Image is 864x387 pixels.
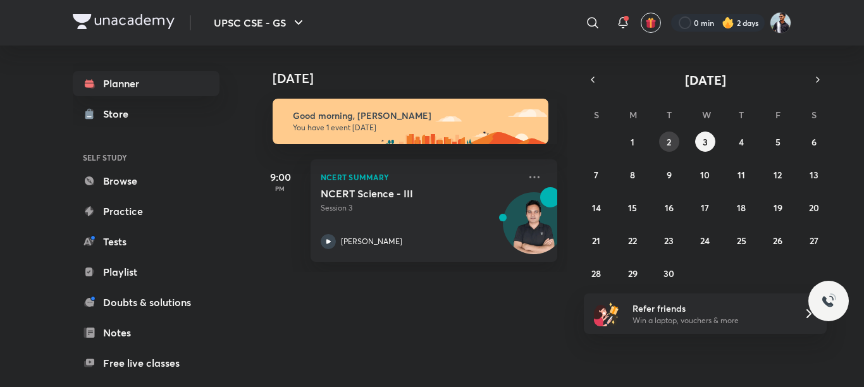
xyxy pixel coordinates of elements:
[628,235,637,247] abbr: September 22, 2025
[773,235,782,247] abbr: September 26, 2025
[737,202,746,214] abbr: September 18, 2025
[73,147,219,168] h6: SELF STUDY
[659,197,679,218] button: September 16, 2025
[273,71,570,86] h4: [DATE]
[775,136,781,148] abbr: September 5, 2025
[663,267,674,279] abbr: September 30, 2025
[701,202,709,214] abbr: September 17, 2025
[810,169,818,181] abbr: September 13, 2025
[73,350,219,376] a: Free live classes
[702,109,711,121] abbr: Wednesday
[641,13,661,33] button: avatar
[622,263,643,283] button: September 29, 2025
[629,109,637,121] abbr: Monday
[73,290,219,315] a: Doubts & solutions
[700,169,710,181] abbr: September 10, 2025
[622,230,643,250] button: September 22, 2025
[774,169,782,181] abbr: September 12, 2025
[628,267,638,279] abbr: September 29, 2025
[700,235,710,247] abbr: September 24, 2025
[273,99,548,144] img: morning
[731,230,751,250] button: September 25, 2025
[592,235,600,247] abbr: September 21, 2025
[770,12,791,34] img: Hitesh Kumar
[586,263,607,283] button: September 28, 2025
[206,10,314,35] button: UPSC CSE - GS
[633,315,788,326] p: Win a laptop, vouchers & more
[321,169,519,185] p: NCERT Summary
[73,14,175,29] img: Company Logo
[592,202,601,214] abbr: September 14, 2025
[73,320,219,345] a: Notes
[695,164,715,185] button: September 10, 2025
[804,164,824,185] button: September 13, 2025
[768,230,788,250] button: September 26, 2025
[739,136,744,148] abbr: September 4, 2025
[73,101,219,126] a: Store
[622,132,643,152] button: September 1, 2025
[73,14,175,32] a: Company Logo
[703,136,708,148] abbr: September 3, 2025
[667,109,672,121] abbr: Tuesday
[664,235,674,247] abbr: September 23, 2025
[594,109,599,121] abbr: Sunday
[731,197,751,218] button: September 18, 2025
[804,230,824,250] button: September 27, 2025
[659,164,679,185] button: September 9, 2025
[594,169,598,181] abbr: September 7, 2025
[586,164,607,185] button: September 7, 2025
[628,202,637,214] abbr: September 15, 2025
[631,136,634,148] abbr: September 1, 2025
[622,164,643,185] button: September 8, 2025
[775,109,781,121] abbr: Friday
[622,197,643,218] button: September 15, 2025
[73,199,219,224] a: Practice
[321,202,519,214] p: Session 3
[739,109,744,121] abbr: Thursday
[293,110,537,121] h6: Good morning, [PERSON_NAME]
[737,169,745,181] abbr: September 11, 2025
[602,71,809,89] button: [DATE]
[810,235,818,247] abbr: September 27, 2025
[586,230,607,250] button: September 21, 2025
[695,230,715,250] button: September 24, 2025
[103,106,136,121] div: Store
[341,236,402,247] p: [PERSON_NAME]
[685,71,726,89] span: [DATE]
[812,109,817,121] abbr: Saturday
[73,71,219,96] a: Planner
[586,197,607,218] button: September 14, 2025
[768,132,788,152] button: September 5, 2025
[768,197,788,218] button: September 19, 2025
[659,230,679,250] button: September 23, 2025
[630,169,635,181] abbr: September 8, 2025
[665,202,674,214] abbr: September 16, 2025
[645,17,657,28] img: avatar
[667,169,672,181] abbr: September 9, 2025
[804,132,824,152] button: September 6, 2025
[731,164,751,185] button: September 11, 2025
[809,202,819,214] abbr: September 20, 2025
[774,202,782,214] abbr: September 19, 2025
[812,136,817,148] abbr: September 6, 2025
[659,132,679,152] button: September 2, 2025
[73,259,219,285] a: Playlist
[737,235,746,247] abbr: September 25, 2025
[804,197,824,218] button: September 20, 2025
[255,169,305,185] h5: 9:00
[695,197,715,218] button: September 17, 2025
[321,187,478,200] h5: NCERT Science - III
[722,16,734,29] img: streak
[821,293,836,309] img: ttu
[594,301,619,326] img: referral
[731,132,751,152] button: September 4, 2025
[659,263,679,283] button: September 30, 2025
[591,267,601,279] abbr: September 28, 2025
[667,136,671,148] abbr: September 2, 2025
[503,199,564,260] img: Avatar
[73,168,219,193] a: Browse
[255,185,305,192] p: PM
[768,164,788,185] button: September 12, 2025
[73,229,219,254] a: Tests
[633,302,788,315] h6: Refer friends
